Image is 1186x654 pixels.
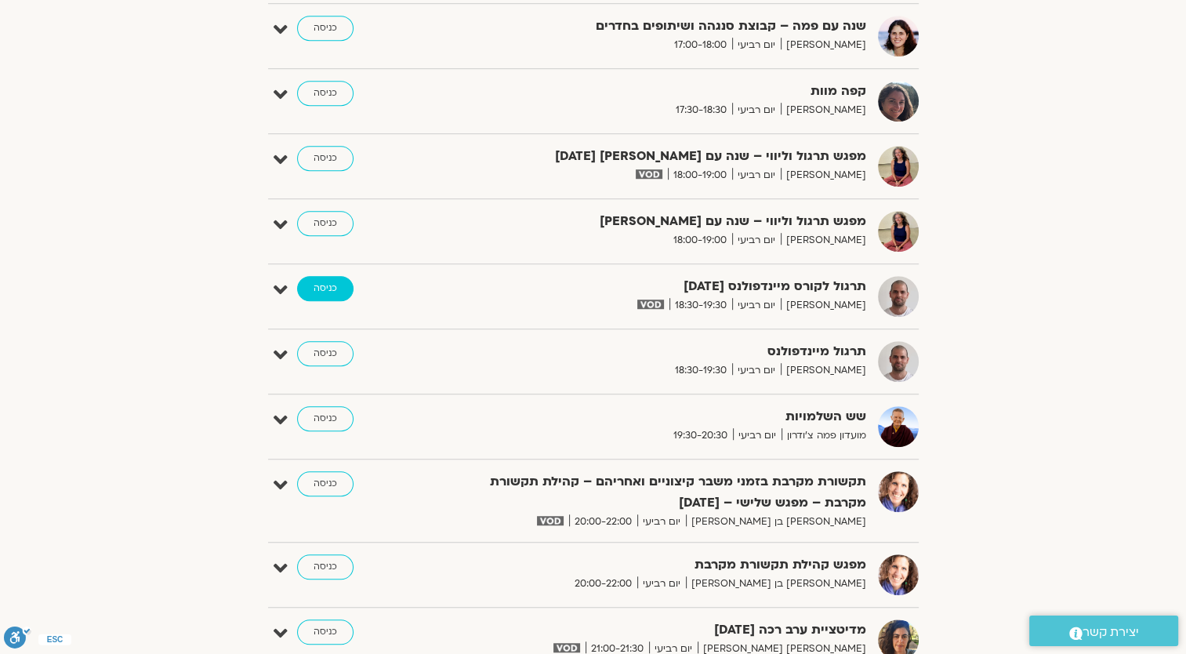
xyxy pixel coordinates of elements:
[297,619,354,645] a: כניסה
[297,81,354,106] a: כניסה
[732,232,781,249] span: יום רביעי
[781,297,866,314] span: [PERSON_NAME]
[732,297,781,314] span: יום רביעי
[668,167,732,183] span: 18:00-19:00
[781,232,866,249] span: [PERSON_NAME]
[297,16,354,41] a: כניסה
[732,37,781,53] span: יום רביעי
[669,37,732,53] span: 17:00-18:00
[553,643,579,652] img: vodicon
[781,102,866,118] span: [PERSON_NAME]
[537,516,563,525] img: vodicon
[637,300,663,309] img: vodicon
[637,514,686,530] span: יום רביעי
[686,514,866,530] span: [PERSON_NAME] בן [PERSON_NAME]
[781,167,866,183] span: [PERSON_NAME]
[686,576,866,592] span: [PERSON_NAME] בן [PERSON_NAME]
[669,362,732,379] span: 18:30-19:30
[297,471,354,496] a: כניסה
[297,554,354,580] a: כניסה
[1083,622,1139,643] span: יצירת קשר
[732,102,781,118] span: יום רביעי
[569,576,637,592] span: 20:00-22:00
[482,341,866,362] strong: תרגול מיינדפולנס
[781,37,866,53] span: [PERSON_NAME]
[636,169,662,179] img: vodicon
[732,362,781,379] span: יום רביעי
[297,276,354,301] a: כניסה
[297,406,354,431] a: כניסה
[482,81,866,102] strong: קפה מוות
[782,427,866,444] span: מועדון פמה צ'ודרון
[732,167,781,183] span: יום רביעי
[482,471,866,514] strong: תקשורת מקרבת בזמני משבר קיצוניים ואחריהם – קהילת תקשורת מקרבת – מפגש שלישי – [DATE]
[482,619,866,641] strong: מדיטציית ערב רכה [DATE]
[569,514,637,530] span: 20:00-22:00
[297,146,354,171] a: כניסה
[637,576,686,592] span: יום רביעי
[1029,616,1178,646] a: יצירת קשר
[297,211,354,236] a: כניסה
[482,276,866,297] strong: תרגול לקורס מיינדפולנס [DATE]
[482,554,866,576] strong: מפגש קהילת תקשורת מקרבת
[668,427,733,444] span: 19:30-20:30
[670,102,732,118] span: 17:30-18:30
[482,406,866,427] strong: שש השלמויות
[733,427,782,444] span: יום רביעי
[297,341,354,366] a: כניסה
[781,362,866,379] span: [PERSON_NAME]
[669,297,732,314] span: 18:30-19:30
[482,16,866,37] strong: שנה עם פמה – קבוצת סנגהה ושיתופים בחדרים
[668,232,732,249] span: 18:00-19:00
[482,146,866,167] strong: מפגש תרגול וליווי – שנה עם [PERSON_NAME] [DATE]
[482,211,866,232] strong: מפגש תרגול וליווי – שנה עם [PERSON_NAME]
